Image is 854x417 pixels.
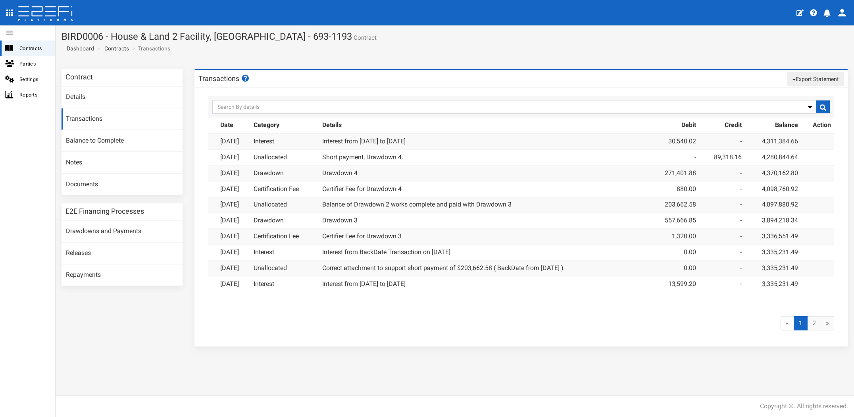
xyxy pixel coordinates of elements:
td: 203,662.58 [649,197,699,213]
a: Transactions [62,108,183,130]
a: Details [62,87,183,108]
td: - [699,276,745,292]
td: Drawdown [250,213,319,229]
a: [DATE] [220,280,239,288]
td: - [699,197,745,213]
a: Dashboard [63,44,94,52]
a: [DATE] [220,201,239,208]
a: [DATE] [220,248,239,256]
th: Credit [699,118,745,133]
td: 0.00 [649,260,699,276]
td: 3,336,551.49 [745,229,802,245]
td: 89,318.16 [699,149,745,165]
input: Search By details [212,100,830,114]
span: Parties [19,59,49,68]
td: Interest [250,244,319,260]
a: Drawdowns and Payments [62,221,183,242]
a: [DATE] [220,185,239,193]
span: Reports [19,90,49,99]
td: 30,540.02 [649,133,699,149]
a: Notes [62,152,183,174]
a: Drawdown 4 [322,169,358,177]
a: Repayments [62,264,183,286]
a: [DATE] [220,153,239,161]
th: Action [801,118,834,133]
td: - [699,165,745,181]
td: Interest [250,133,319,149]
span: 1 [794,316,808,331]
a: Interest from [DATE] to [DATE] [322,137,406,145]
td: - [699,213,745,229]
td: 557,666.85 [649,213,699,229]
a: [DATE] [220,264,239,272]
h3: Transactions [198,75,250,82]
td: 271,401.88 [649,165,699,181]
button: Export Statement [787,72,844,86]
td: 3,335,231.49 [745,276,802,292]
a: Contracts [104,44,129,52]
a: [DATE] [220,137,239,145]
td: Unallocated [250,197,319,213]
td: Certification Fee [250,181,319,197]
a: [DATE] [220,216,239,224]
a: Correct attachment to support short payment of $203,662.58 ( BackDate from [DATE] ) [322,264,564,272]
a: Short payment, Drawdown 4. [322,153,403,161]
a: Certifier Fee for Drawdown 4 [322,185,402,193]
td: - [699,260,745,276]
td: Certification Fee [250,229,319,245]
a: Interest from BackDate Transaction on [DATE] [322,248,450,256]
a: » [821,316,834,331]
a: Balance of Drawdown 2 works complete and paid with Drawdown 3 [322,201,512,208]
span: Settings [19,75,49,84]
a: Certifier Fee for Drawdown 3 [322,232,402,240]
a: Documents [62,174,183,195]
span: Dashboard [63,45,94,52]
div: Copyright ©. All rights reserved. [760,402,848,411]
th: Debit [649,118,699,133]
td: 4,098,760.92 [745,181,802,197]
td: - [699,229,745,245]
td: 3,894,218.34 [745,213,802,229]
th: Category [250,118,319,133]
a: [DATE] [220,232,239,240]
span: Contracts [19,44,49,53]
td: Unallocated [250,149,319,165]
td: 3,335,231.49 [745,260,802,276]
td: Drawdown [250,165,319,181]
span: « [781,316,794,331]
a: Releases [62,243,183,264]
td: 3,335,231.49 [745,244,802,260]
td: 4,280,844.64 [745,149,802,165]
li: Transactions [130,44,170,52]
td: 880.00 [649,181,699,197]
td: - [699,244,745,260]
td: Unallocated [250,260,319,276]
th: Details [319,118,649,133]
a: Interest from [DATE] to [DATE] [322,280,406,288]
small: Contract [352,35,377,41]
th: Date [217,118,250,133]
a: 2 [807,316,821,331]
td: 0.00 [649,244,699,260]
td: - [699,133,745,149]
td: - [699,181,745,197]
a: Balance to Complete [62,130,183,152]
td: Interest [250,276,319,292]
td: 4,097,880.92 [745,197,802,213]
td: 13,599.20 [649,276,699,292]
td: 4,370,162.80 [745,165,802,181]
h3: E2E Financing Processes [65,208,144,215]
td: 4,311,384.66 [745,133,802,149]
td: 1,320.00 [649,229,699,245]
a: Drawdown 3 [322,216,358,224]
h3: Contract [65,73,93,81]
a: [DATE] [220,169,239,177]
td: - [649,149,699,165]
h1: BIRD0006 - House & Land 2 Facility, [GEOGRAPHIC_DATA] - 693-1193 [62,31,848,42]
th: Balance [745,118,802,133]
